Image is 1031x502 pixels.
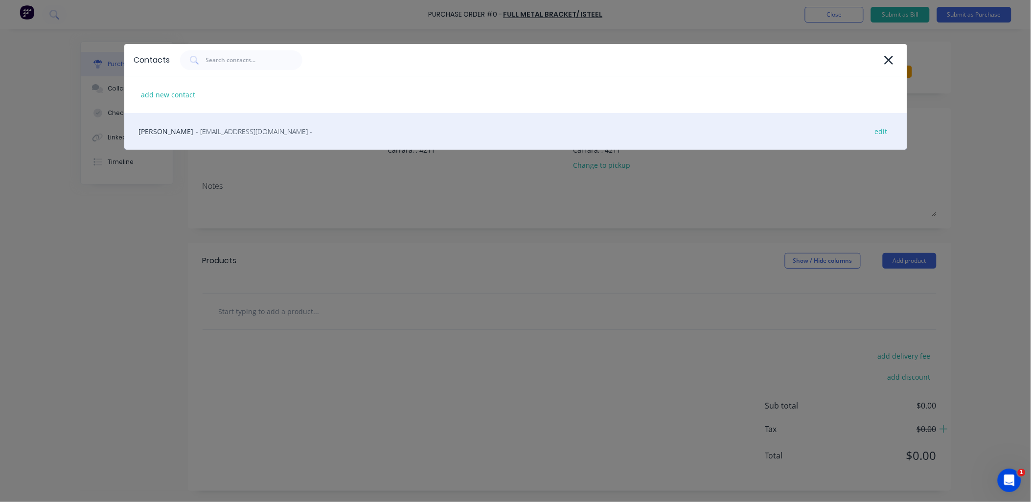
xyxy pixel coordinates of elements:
div: [PERSON_NAME] [124,113,907,150]
div: edit [870,124,893,139]
span: 1 [1018,469,1026,477]
span: - [EMAIL_ADDRESS][DOMAIN_NAME] - [196,126,313,137]
input: Search contacts... [206,56,285,65]
div: Contacts [134,54,170,66]
iframe: Intercom live chat [998,469,1021,492]
div: add new contact [137,87,201,102]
